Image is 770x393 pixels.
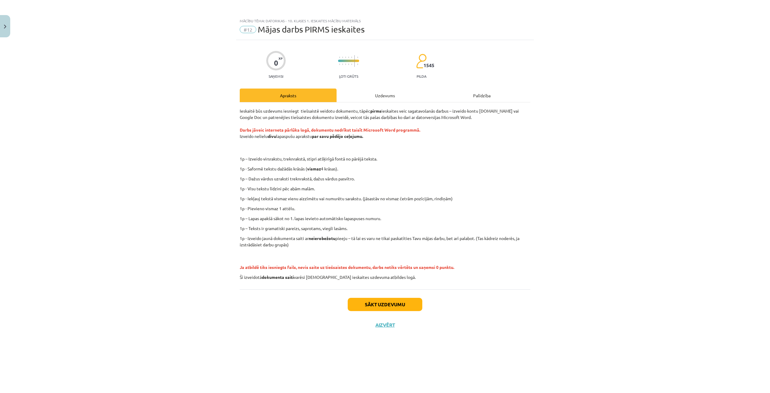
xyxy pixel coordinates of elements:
img: icon-short-line-57e1e144782c952c97e751825c79c345078a6d821885a25fce030b3d8c18986b.svg [342,64,343,65]
div: Mācību tēma: Datorikas - 10. klases 1. ieskaites mācību materiāls [240,19,530,23]
div: Palīdzība [433,89,530,102]
p: Šī izveidotā varēsi [DEMOGRAPHIC_DATA] ieskaites uzdevuma atbildes logā. [240,274,530,280]
img: icon-short-line-57e1e144782c952c97e751825c79c345078a6d821885a25fce030b3d8c18986b.svg [357,64,358,65]
p: Ļoti grūts [339,74,358,78]
p: 1p - Iekļauj tekstā vismaz vienu aizzīmētu vai numurētu sarakstu. (jāsastāv no vismaz četrām pozī... [240,195,530,202]
p: 1p – Dažus vārdus uzraksti treknrakstā, dažus vārdus pasvītro. [240,176,530,182]
img: icon-short-line-57e1e144782c952c97e751825c79c345078a6d821885a25fce030b3d8c18986b.svg [351,57,352,58]
img: icon-short-line-57e1e144782c952c97e751825c79c345078a6d821885a25fce030b3d8c18986b.svg [345,57,346,58]
div: Uzdevums [337,89,433,102]
p: Ieskaitē būs uzdevums iesniegt tiešsaistē veidotu dokumentu, tāpēc ieskaites veic sagatavošanās d... [240,108,530,152]
span: XP [279,57,282,60]
p: pilda [417,74,426,78]
strong: vismaz [307,166,321,171]
p: 1p - Saformē tekstu dažādās krāsās ( 4 krāsas). [240,166,530,172]
p: 1p – Izveido virsrakstu, treknrakstā, stipri atšķirīgā fontā no pārējā teksta. [274,156,536,162]
p: 1p – Lapas apakšā sākot no 1. lapas ievieto automātisko lapaspuses numuru. [240,215,530,222]
img: icon-short-line-57e1e144782c952c97e751825c79c345078a6d821885a25fce030b3d8c18986b.svg [345,64,346,65]
span: 1545 [423,63,434,68]
img: icon-short-line-57e1e144782c952c97e751825c79c345078a6d821885a25fce030b3d8c18986b.svg [348,64,349,65]
p: 1p - Pievieno vismaz 1 attēlu. [240,205,530,212]
img: icon-short-line-57e1e144782c952c97e751825c79c345078a6d821885a25fce030b3d8c18986b.svg [339,64,340,65]
strong: Darbs jāveic interneta pārlūka logā, dokumentu nedrīkst taisīt Microsoft Word programmā. [240,127,420,133]
img: icon-long-line-d9ea69661e0d244f92f715978eff75569469978d946b2353a9bb055b3ed8787d.svg [354,55,355,67]
div: Apraksts [240,89,337,102]
strong: par savu pēdējo ceļojumu. [312,133,363,139]
button: Sākt uzdevumu [348,298,422,311]
strong: divu [268,133,276,139]
img: icon-short-line-57e1e144782c952c97e751825c79c345078a6d821885a25fce030b3d8c18986b.svg [348,57,349,58]
div: 0 [274,59,278,67]
strong: pirms [370,108,381,114]
p: 1p - Visu tekstu līdzini pēc abām malām. [240,186,530,192]
span: Ja atbildē tiks iesniegts fails, nevis saite uz tiešsaistes dokumentu, darbs netiks vērtēts un sa... [240,264,454,270]
span: #12 [240,26,256,33]
span: Mājas darbs PIRMS ieskaites [258,24,365,34]
p: 1p - Izveido jaunā dokumenta saiti ar pieeju – tā lai es varu ne tikai paskatīties Tavu mājas dar... [240,235,530,248]
img: icon-short-line-57e1e144782c952c97e751825c79c345078a6d821885a25fce030b3d8c18986b.svg [342,57,343,58]
img: icon-close-lesson-0947bae3869378f0d4975bcd49f059093ad1ed9edebbc8119c70593378902aed.svg [4,25,6,29]
button: Aizvērt [374,322,396,328]
img: icon-short-line-57e1e144782c952c97e751825c79c345078a6d821885a25fce030b3d8c18986b.svg [357,57,358,58]
strong: dokumenta saiti [262,274,294,280]
strong: neierobežotu [309,235,335,241]
p: 1p – Teksts ir gramatiski pareizs, saprotams, viegli lasāms. [240,225,530,232]
p: Saņemsi [266,74,286,78]
img: students-c634bb4e5e11cddfef0936a35e636f08e4e9abd3cc4e673bd6f9a4125e45ecb1.svg [416,54,427,69]
img: icon-short-line-57e1e144782c952c97e751825c79c345078a6d821885a25fce030b3d8c18986b.svg [351,64,352,65]
img: icon-short-line-57e1e144782c952c97e751825c79c345078a6d821885a25fce030b3d8c18986b.svg [339,57,340,58]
